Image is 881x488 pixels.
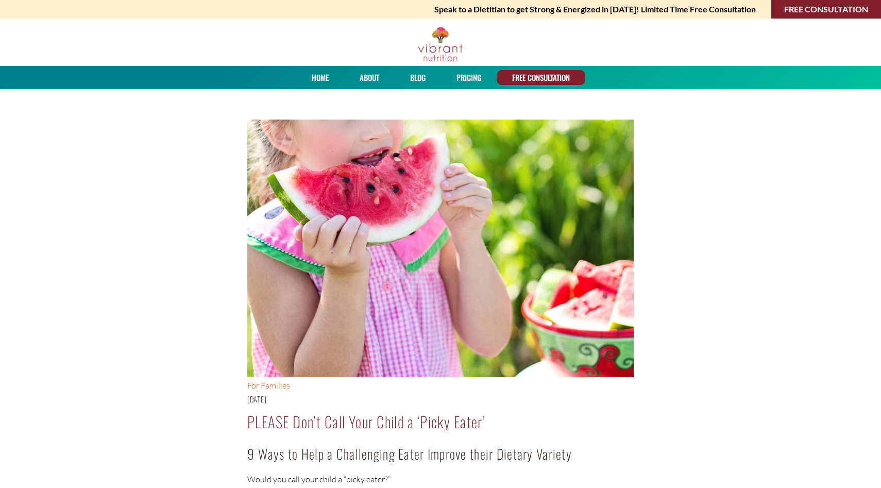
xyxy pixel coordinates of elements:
[247,393,634,406] h4: [DATE]
[417,26,463,62] img: Vibrant Nutrition
[247,411,485,432] a: PLEASE Don’t Call Your Child a ‘Picky Eater’
[247,441,634,467] h3: 9 Ways to Help a Challenging Eater Improve their Dietary Variety
[509,70,573,85] a: FREE CONSULTATION
[247,120,634,377] img: Why-shouldnt-call-child-picky-eater.jpg
[406,70,429,85] a: Blog
[434,2,756,16] strong: Speak to a Dietitian to get Strong & Energized in [DATE]! Limited Time Free Consultation
[308,70,332,85] a: Home
[453,70,485,85] a: PRICING
[356,70,383,85] a: About
[247,472,634,486] p: Would you call your child a “picky eater?”
[247,380,290,391] a: For Families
